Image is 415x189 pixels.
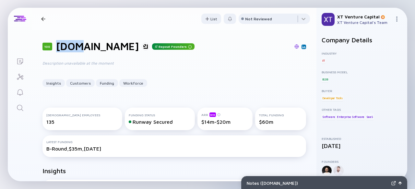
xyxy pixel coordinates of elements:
div: Total Funding [259,113,302,117]
button: List [201,14,221,24]
div: 100 [42,43,52,50]
h2: Company Details [322,36,402,44]
button: Customers [66,79,95,87]
button: Funding [96,79,118,87]
div: Established [322,137,402,141]
div: Enterprise Software [336,113,365,120]
img: Port.io Linkedin Page [302,45,305,48]
div: Latest Funding [46,140,302,144]
div: beta [209,112,216,117]
div: Insights [42,78,65,88]
div: IT [322,57,326,64]
div: Founders [322,160,402,163]
div: Developer Tools [322,95,343,101]
button: Workforce [119,79,147,87]
div: Business Model [322,70,402,74]
div: Workforce [119,78,147,88]
div: Funding Status [129,113,191,117]
img: Port.io Website [294,44,299,49]
a: Lists [8,53,32,68]
div: Notes ( [DOMAIN_NAME] ) [247,180,389,186]
div: Customers [66,78,95,88]
div: $60m [259,119,302,125]
a: Search [8,100,32,115]
div: Other Tags [322,108,402,111]
div: [DEMOGRAPHIC_DATA] Employees [46,113,118,117]
img: Expand Notes [391,181,396,185]
div: Repeat Founders [152,43,195,50]
div: B-Round, $35m, [DATE] [46,146,302,152]
div: 135 [46,119,118,125]
a: Reminders [8,84,32,100]
div: $14m-$20m [201,119,249,125]
div: Runway Secured [129,119,191,125]
img: Open Notes [398,182,402,185]
img: Menu [394,16,399,22]
div: Buyer [322,89,402,93]
div: XT Venture Capital's Team [337,20,392,25]
div: [DATE] [322,142,402,149]
h2: Insights [42,167,66,174]
h1: [DOMAIN_NAME] [56,40,139,52]
div: XT Venture Capital [337,14,392,19]
div: Industry [322,51,402,55]
div: B2B [322,76,328,82]
button: Insights [42,79,65,87]
div: ARR [201,112,249,117]
img: XT Profile Picture [322,13,335,26]
div: Funding [96,78,118,88]
div: Software [322,113,335,120]
div: SaaS [366,113,374,120]
div: Not Reviewed [245,16,272,21]
div: Description unavailable at the moment [42,60,250,66]
a: Investor Map [8,68,32,84]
